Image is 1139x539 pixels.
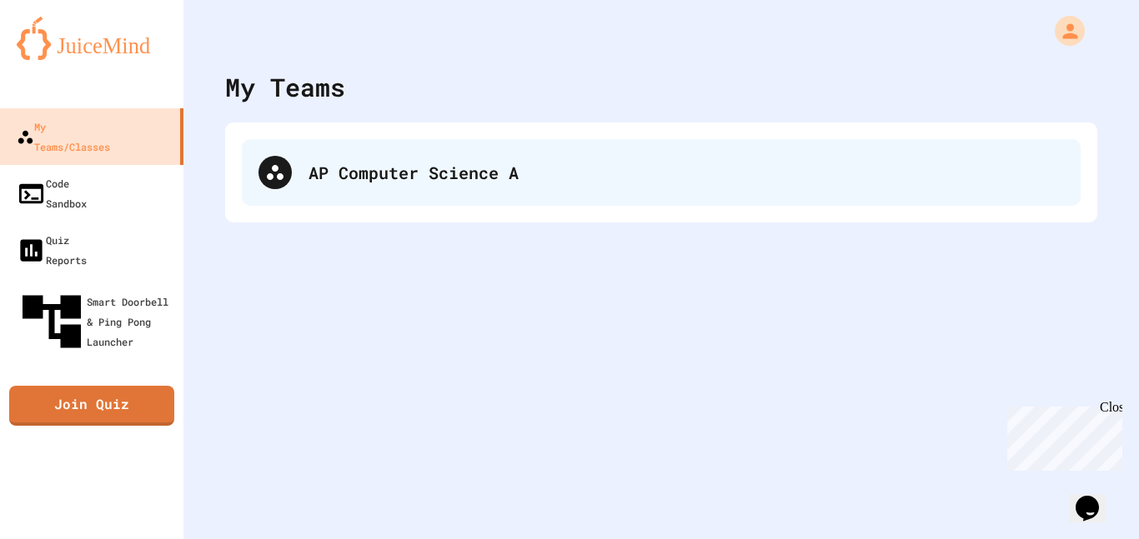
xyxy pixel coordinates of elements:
[309,160,1064,185] div: AP Computer Science A
[17,117,110,157] div: My Teams/Classes
[7,7,115,106] div: Chat with us now!Close
[17,230,87,270] div: Quiz Reports
[17,17,167,60] img: logo-orange.svg
[9,386,174,426] a: Join Quiz
[1069,472,1122,522] iframe: chat widget
[1001,400,1122,471] iframe: chat widget
[1037,12,1089,50] div: My Account
[242,139,1081,206] div: AP Computer Science A
[17,287,177,357] div: Smart Doorbell & Ping Pong Launcher
[17,173,87,213] div: Code Sandbox
[225,68,345,106] div: My Teams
